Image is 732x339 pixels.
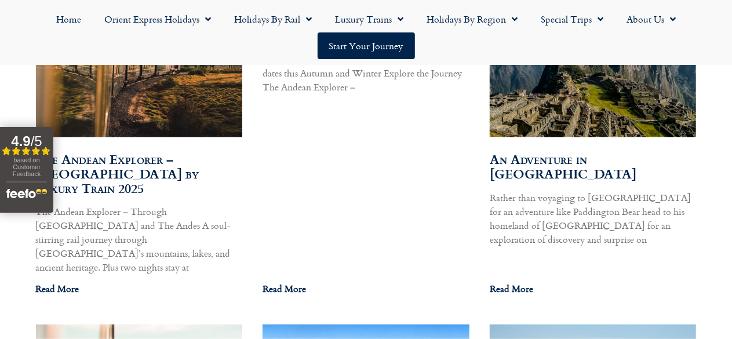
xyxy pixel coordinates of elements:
[415,6,529,32] a: Holidays by Region
[6,6,726,59] nav: Menu
[529,6,615,32] a: Special Trips
[490,191,697,246] p: Rather than voyaging to [GEOGRAPHIC_DATA] for an adventure like Paddington Bear head to his homel...
[36,150,199,198] a: The Andean Explorer – [GEOGRAPHIC_DATA] by Luxury Train 2025
[323,6,415,32] a: Luxury Trains
[45,6,93,32] a: Home
[36,282,79,296] a: Read more about The Andean Explorer – Peru by Luxury Train 2025
[263,282,306,296] a: Read more about Planet Rail Homepage
[223,6,323,32] a: Holidays by Rail
[318,32,415,59] a: Start your Journey
[490,150,636,183] a: An Adventure in [GEOGRAPHIC_DATA]
[490,1,697,137] a: Machu Picch
[615,6,687,32] a: About Us
[490,282,533,296] a: Read more about An Adventure in Peru
[93,6,223,32] a: Orient Express Holidays
[36,205,243,274] p: The Andean Explorer – Through [GEOGRAPHIC_DATA] and The Andes A soul-stirring rail journey throug...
